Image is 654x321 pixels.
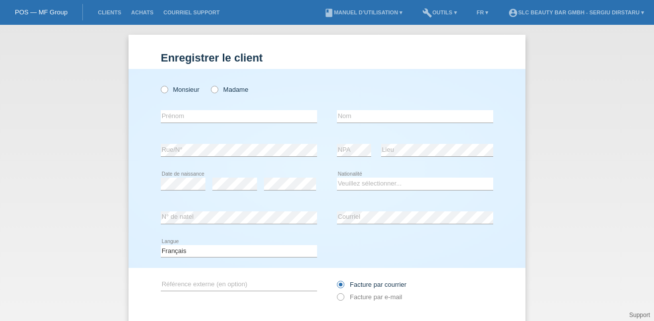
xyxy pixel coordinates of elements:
[337,281,343,293] input: Facture par courrier
[161,52,493,64] h1: Enregistrer le client
[93,9,126,15] a: Clients
[161,86,199,93] label: Monsieur
[337,293,402,301] label: Facture par e-mail
[211,86,217,92] input: Madame
[15,8,67,16] a: POS — MF Group
[319,9,407,15] a: bookManuel d’utilisation ▾
[161,86,167,92] input: Monsieur
[508,8,518,18] i: account_circle
[337,281,406,288] label: Facture par courrier
[629,312,650,319] a: Support
[211,86,248,93] label: Madame
[472,9,494,15] a: FR ▾
[503,9,649,15] a: account_circleSLC Beauty Bar GmbH - Sergiu Dirstaru ▾
[417,9,461,15] a: buildOutils ▾
[324,8,334,18] i: book
[337,293,343,306] input: Facture par e-mail
[422,8,432,18] i: build
[126,9,158,15] a: Achats
[158,9,224,15] a: Courriel Support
